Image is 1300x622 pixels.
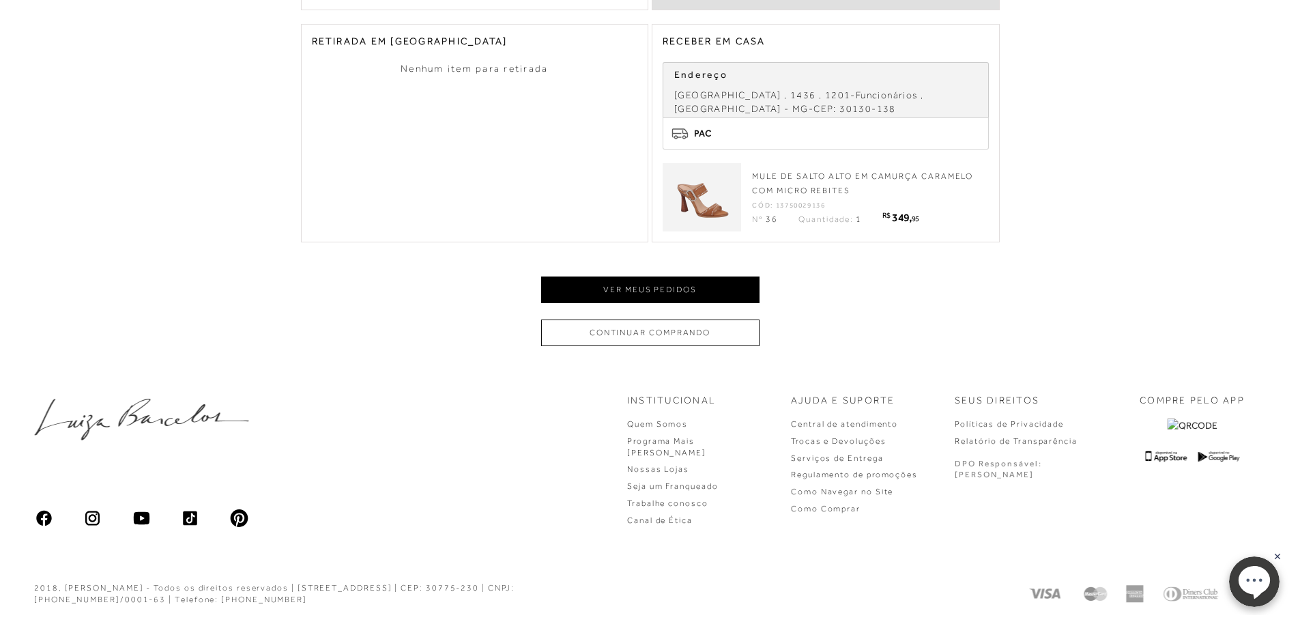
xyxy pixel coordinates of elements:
span: MULE DE SALTO ALTO EM CAMURÇA CARAMELO COM MICRO REBITES [752,171,973,195]
a: Trocas e Devoluções [791,436,886,446]
a: Seja um Franqueado [627,481,719,491]
span: Cód: [752,201,773,209]
p: Ajuda e Suporte [791,394,895,408]
button: Continuar comprando [541,320,760,346]
span: , 1201 [819,89,850,100]
p: Endereço [674,68,977,82]
span: 30130-138 [839,103,896,114]
span: RETIRADA EM [GEOGRAPHIC_DATA] [312,36,508,46]
a: Como Comprar [791,504,861,513]
a: Quem Somos [627,419,688,429]
span: Quantidade: [798,214,854,224]
img: Diners Club [1159,585,1221,603]
span: 349, [892,211,911,223]
p: Institucional [627,394,716,408]
div: - - [674,89,977,115]
img: QRCODE [1168,419,1217,433]
span: - MG [784,103,809,114]
span: 36 [766,214,778,224]
img: tiktok [181,509,200,528]
p: Seus Direitos [955,394,1039,408]
img: luiza-barcelos.png [34,399,248,440]
img: Google Play Logo [1198,451,1239,462]
span: 1 [856,214,862,224]
img: Mastercard [1082,585,1109,603]
span: CEP: [813,103,837,114]
img: instagram_material_outline [83,509,102,528]
span: PAC [694,126,712,141]
span: 13750029136 [776,201,826,209]
a: Como Navegar no Site [791,487,893,496]
a: Canal de Ética [627,515,693,525]
div: 2018, [PERSON_NAME] - Todos os direitos reservados | [STREET_ADDRESS] | CEP: 30775-230 | CNPJ: [P... [34,582,614,606]
img: Visa [1027,585,1065,603]
img: App Store Logo [1145,451,1187,462]
span: R$ [882,212,890,219]
div: Nenhum item para retirada [312,62,638,76]
img: American Express [1125,585,1143,603]
span: Funcionários [856,89,918,100]
a: Programa Mais [PERSON_NAME] [627,436,706,457]
p: COMPRE PELO APP [1140,394,1245,408]
a: Relatório de Transparência [955,436,1078,446]
span: , 1436 [784,89,815,100]
span: RECEBER EM CASA [663,36,766,46]
p: DPO Responsável: [PERSON_NAME] [955,458,1042,481]
span: [GEOGRAPHIC_DATA] [674,89,781,100]
img: facebook_ios_glyph [34,509,53,528]
img: pinterest_ios_filled [229,509,248,528]
span: , [GEOGRAPHIC_DATA] [674,89,923,114]
a: Nossas Lojas [627,464,689,474]
img: youtube_material_rounded [132,509,151,528]
a: Políticas de Privacidade [955,419,1064,429]
a: Regulamento de promoções [791,470,918,479]
a: Trabalhe conosco [627,498,708,508]
a: Central de atendimento [791,419,898,429]
span: 95 [912,214,919,223]
button: Ver meus pedidos [541,277,760,303]
span: Nº [752,214,764,224]
a: Serviços de Entrega [791,453,883,463]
